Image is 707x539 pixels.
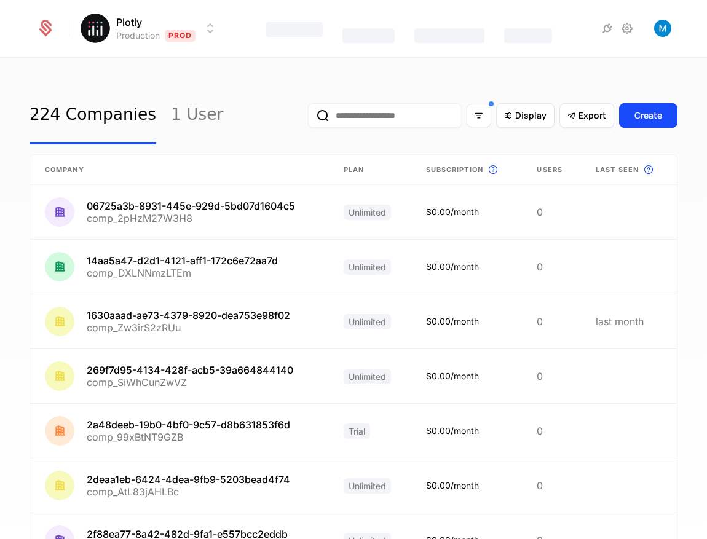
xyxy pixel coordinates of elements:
span: Plotly [116,15,142,30]
button: Export [559,103,614,128]
button: Open user button [654,20,671,37]
div: Catalog [342,28,395,43]
a: 224 Companies [30,87,156,144]
div: Events [504,28,552,43]
a: Settings [620,21,634,36]
button: Create [619,103,677,128]
button: Display [496,103,555,128]
span: Prod [165,30,196,42]
span: Export [579,109,606,122]
img: Matthew Brown [654,20,671,37]
th: Plan [329,155,411,185]
button: Filter options [467,104,491,127]
img: Plotly [81,14,110,43]
div: Create [634,109,662,122]
th: Users [522,155,581,185]
div: Features [266,22,323,37]
span: Display [515,109,547,122]
th: Company [30,155,329,185]
a: 1 User [171,87,223,144]
button: Select environment [84,15,218,42]
span: Subscription [426,165,483,175]
div: Production [116,30,160,42]
a: Integrations [600,21,615,36]
div: Companies [414,28,484,43]
span: Last seen [596,165,639,175]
